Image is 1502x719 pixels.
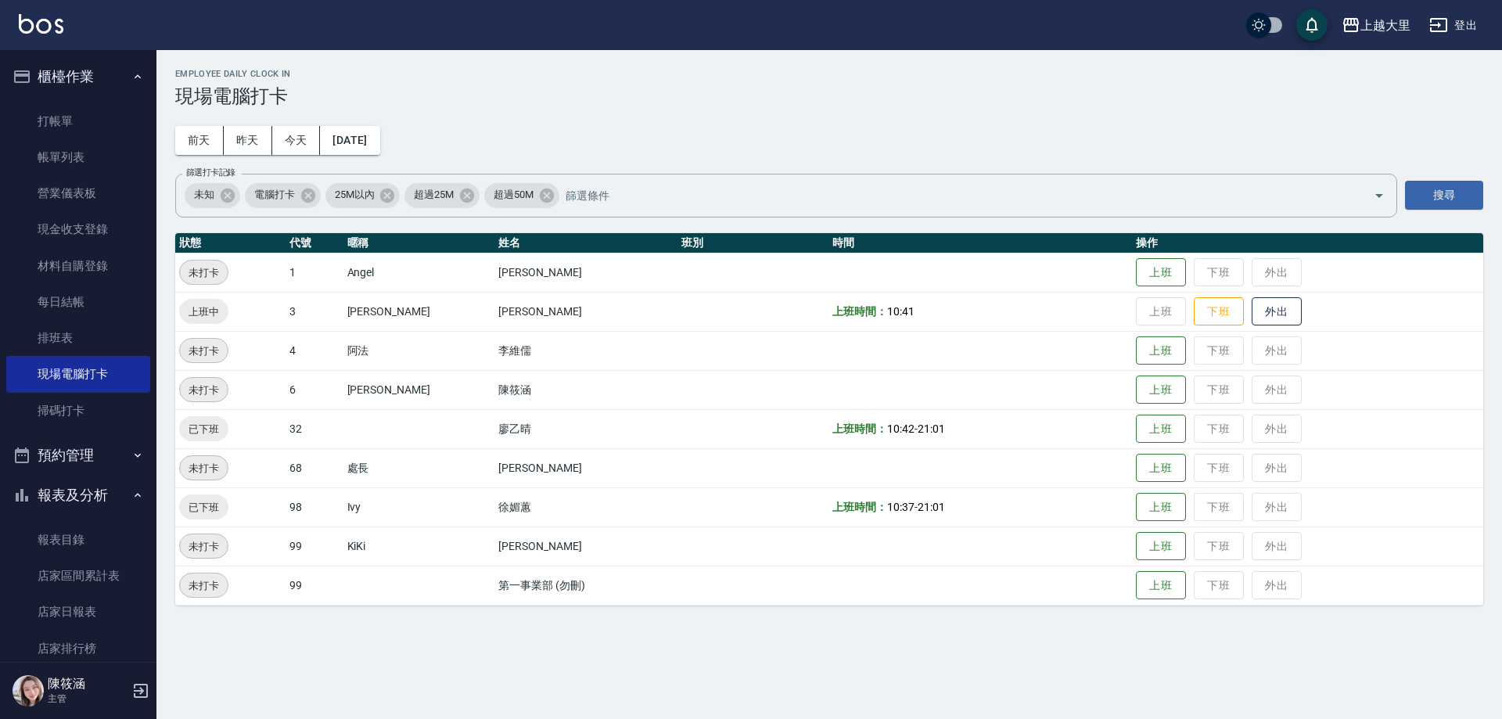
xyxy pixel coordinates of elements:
[828,487,1131,527] td: -
[1360,16,1410,35] div: 上越大里
[343,487,495,527] td: Ivy
[887,305,914,318] span: 10:41
[320,126,379,155] button: [DATE]
[1136,454,1186,483] button: 上班
[175,69,1483,79] h2: Employee Daily Clock In
[494,331,677,370] td: 李維儒
[1194,297,1244,326] button: 下班
[494,409,677,448] td: 廖乙晴
[1405,181,1483,210] button: 搜尋
[6,393,150,429] a: 掃碼打卡
[6,435,150,476] button: 預約管理
[1136,376,1186,404] button: 上班
[1136,532,1186,561] button: 上班
[224,126,272,155] button: 昨天
[19,14,63,34] img: Logo
[1423,11,1483,40] button: 登出
[1367,183,1392,208] button: Open
[13,675,44,706] img: Person
[1136,571,1186,600] button: 上班
[180,264,228,281] span: 未打卡
[185,183,240,208] div: 未知
[343,527,495,566] td: KiKi
[1136,415,1186,444] button: 上班
[6,522,150,558] a: 報表目錄
[180,343,228,359] span: 未打卡
[185,187,224,203] span: 未知
[832,305,887,318] b: 上班時間：
[404,187,463,203] span: 超過25M
[286,487,343,527] td: 98
[179,421,228,437] span: 已下班
[343,233,495,253] th: 暱稱
[186,167,235,178] label: 篩選打卡記錄
[6,248,150,284] a: 材料自購登錄
[918,501,945,513] span: 21:01
[286,370,343,409] td: 6
[404,183,480,208] div: 超過25M
[286,527,343,566] td: 99
[343,292,495,331] td: [PERSON_NAME]
[343,331,495,370] td: 阿法
[6,211,150,247] a: 現金收支登錄
[286,253,343,292] td: 1
[6,631,150,667] a: 店家排行榜
[286,566,343,605] td: 99
[6,139,150,175] a: 帳單列表
[245,183,321,208] div: 電腦打卡
[343,370,495,409] td: [PERSON_NAME]
[828,233,1131,253] th: 時間
[494,487,677,527] td: 徐媚蕙
[494,370,677,409] td: 陳筱涵
[48,676,128,692] h5: 陳筱涵
[494,448,677,487] td: [PERSON_NAME]
[343,448,495,487] td: 處長
[828,409,1131,448] td: -
[677,233,829,253] th: 班別
[494,292,677,331] td: [PERSON_NAME]
[887,501,914,513] span: 10:37
[286,409,343,448] td: 32
[180,538,228,555] span: 未打卡
[325,183,401,208] div: 25M以內
[6,103,150,139] a: 打帳單
[494,527,677,566] td: [PERSON_NAME]
[887,422,914,435] span: 10:42
[6,284,150,320] a: 每日結帳
[484,187,543,203] span: 超過50M
[343,253,495,292] td: Angel
[6,594,150,630] a: 店家日報表
[494,233,677,253] th: 姓名
[180,577,228,594] span: 未打卡
[325,187,384,203] span: 25M以內
[1136,336,1186,365] button: 上班
[180,460,228,476] span: 未打卡
[832,501,887,513] b: 上班時間：
[6,56,150,97] button: 櫃檯作業
[918,422,945,435] span: 21:01
[494,566,677,605] td: 第一事業部 (勿刪)
[6,175,150,211] a: 營業儀表板
[562,182,1346,209] input: 篩選條件
[1136,493,1186,522] button: 上班
[179,304,228,320] span: 上班中
[180,382,228,398] span: 未打卡
[1136,258,1186,287] button: 上班
[484,183,559,208] div: 超過50M
[179,499,228,516] span: 已下班
[286,292,343,331] td: 3
[175,126,224,155] button: 前天
[286,448,343,487] td: 68
[1296,9,1328,41] button: save
[272,126,321,155] button: 今天
[175,85,1483,107] h3: 現場電腦打卡
[6,320,150,356] a: 排班表
[1132,233,1483,253] th: 操作
[175,233,286,253] th: 狀態
[48,692,128,706] p: 主管
[286,331,343,370] td: 4
[286,233,343,253] th: 代號
[6,475,150,516] button: 報表及分析
[832,422,887,435] b: 上班時間：
[245,187,304,203] span: 電腦打卡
